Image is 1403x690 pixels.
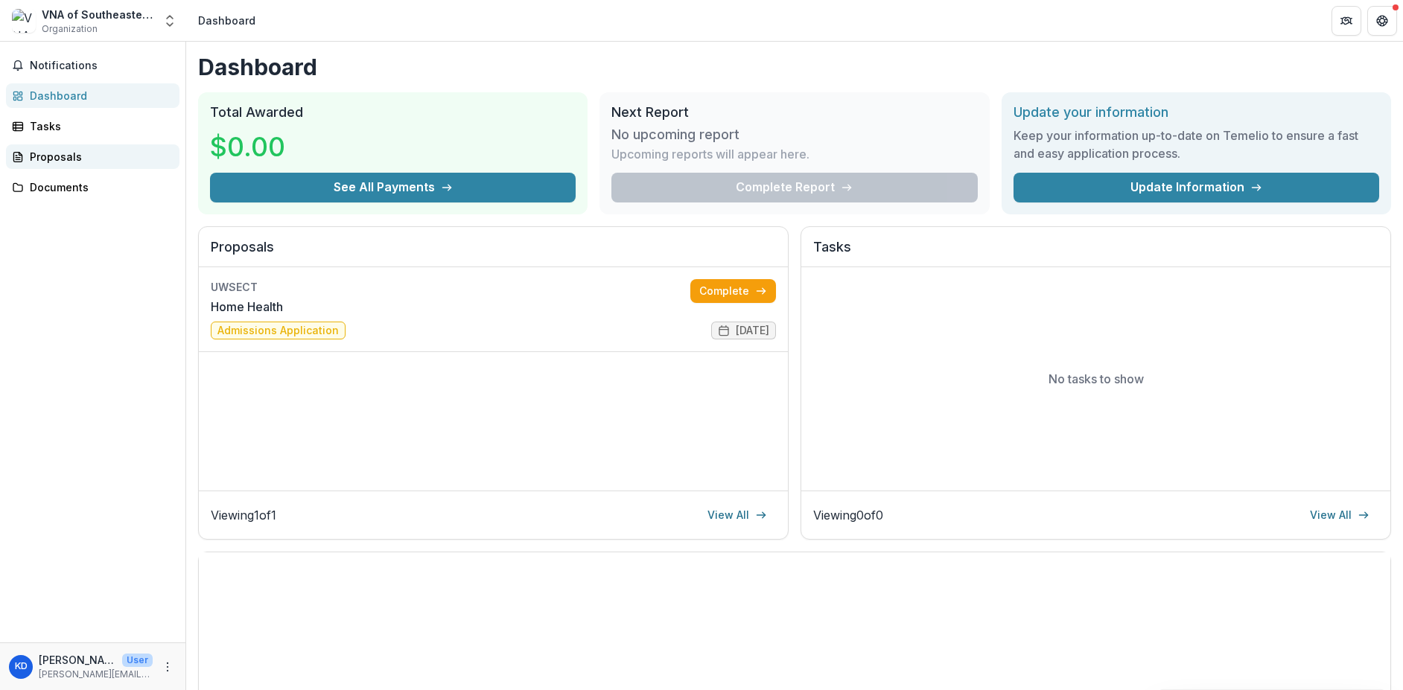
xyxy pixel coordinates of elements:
[6,144,179,169] a: Proposals
[1301,503,1378,527] a: View All
[1014,173,1379,202] a: Update Information
[192,10,261,31] nav: breadcrumb
[1367,6,1397,36] button: Get Help
[1014,104,1379,121] h2: Update your information
[690,279,776,303] a: Complete
[211,239,776,267] h2: Proposals
[39,652,116,668] p: [PERSON_NAME]
[210,173,576,202] button: See All Payments
[122,654,153,667] p: User
[210,127,322,167] h3: $0.00
[611,127,739,143] h3: No upcoming report
[210,104,576,121] h2: Total Awarded
[39,668,153,681] p: [PERSON_NAME][EMAIL_ADDRESS][PERSON_NAME][DOMAIN_NAME]
[6,175,179,199] a: Documents
[813,506,883,524] p: Viewing 0 of 0
[6,83,179,108] a: Dashboard
[211,506,276,524] p: Viewing 1 of 1
[159,658,176,676] button: More
[30,149,168,164] div: Proposals
[30,88,168,103] div: Dashboard
[15,662,28,671] div: Karen DeSantis
[1049,370,1144,388] p: No tasks to show
[198,13,255,28] div: Dashboard
[30,179,168,195] div: Documents
[42,7,153,22] div: VNA of Southeastern CT
[699,503,776,527] a: View All
[30,118,168,134] div: Tasks
[813,239,1378,267] h2: Tasks
[6,54,179,77] button: Notifications
[1014,127,1379,162] h3: Keep your information up-to-date on Temelio to ensure a fast and easy application process.
[611,104,977,121] h2: Next Report
[12,9,36,33] img: VNA of Southeastern CT
[30,60,174,72] span: Notifications
[42,22,98,36] span: Organization
[198,54,1391,80] h1: Dashboard
[611,145,809,163] p: Upcoming reports will appear here.
[211,298,283,316] a: Home Health
[6,114,179,138] a: Tasks
[1332,6,1361,36] button: Partners
[159,6,180,36] button: Open entity switcher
